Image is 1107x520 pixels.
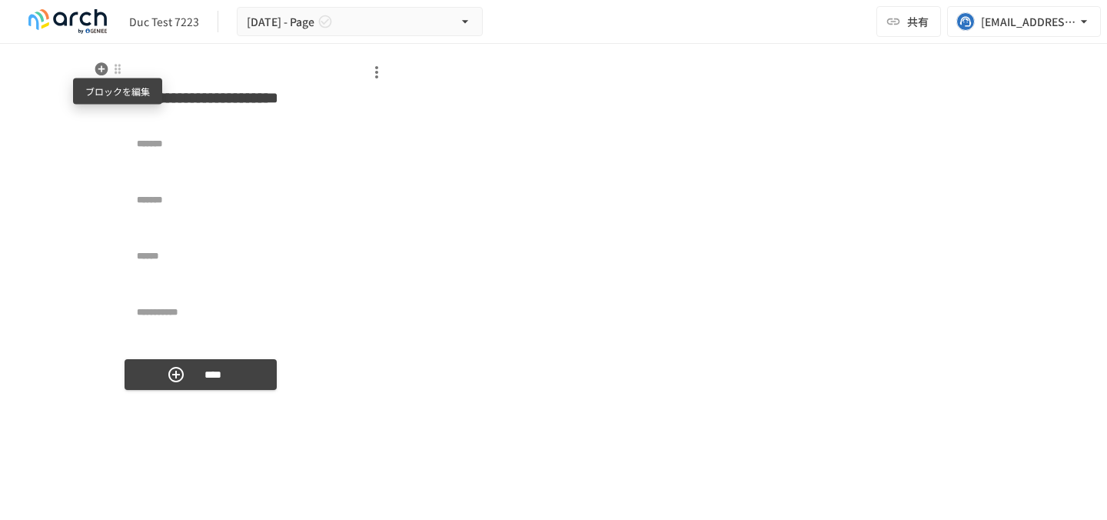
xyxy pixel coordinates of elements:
[18,9,117,34] img: logo-default@2x-9cf2c760.svg
[129,14,199,30] div: Duc Test 7223
[876,6,941,37] button: 共有
[237,7,483,37] button: [DATE] - Page
[981,12,1076,32] div: [EMAIL_ADDRESS][DOMAIN_NAME]
[247,12,314,32] span: [DATE] - Page
[907,13,929,30] span: 共有
[947,6,1101,37] button: [EMAIL_ADDRESS][DOMAIN_NAME]
[73,78,162,105] div: ブロックを編集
